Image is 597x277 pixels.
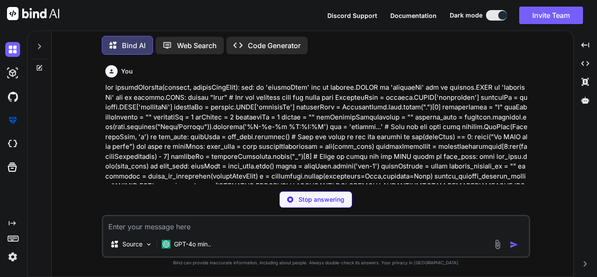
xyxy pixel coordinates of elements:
img: Bind AI [7,7,59,20]
span: Documentation [390,12,437,19]
p: Bind AI [122,40,146,51]
p: Source [122,240,142,249]
button: Invite Team [519,7,583,24]
img: cloudideIcon [5,137,20,151]
img: Pick Models [145,241,153,248]
img: icon [510,240,518,249]
span: Discord Support [327,12,377,19]
button: Documentation [390,11,437,20]
span: Dark mode [450,11,482,20]
p: GPT-4o min.. [174,240,211,249]
button: Discord Support [327,11,377,20]
p: Bind can provide inaccurate information, including about people. Always double-check its answers.... [102,259,530,266]
img: settings [5,249,20,264]
img: darkAi-studio [5,66,20,81]
img: premium [5,113,20,128]
p: Web Search [177,40,217,51]
img: GPT-4o mini [162,240,170,249]
img: attachment [493,239,503,249]
p: Stop answering [298,195,344,204]
p: Code Generator [248,40,301,51]
h6: You [121,67,133,76]
img: darkChat [5,42,20,57]
img: githubDark [5,89,20,104]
